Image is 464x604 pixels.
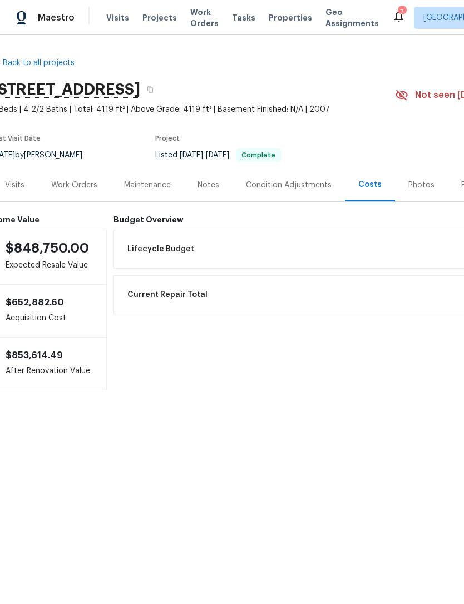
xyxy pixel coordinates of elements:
[127,244,194,255] span: Lifecycle Budget
[232,14,255,22] span: Tasks
[51,180,97,191] div: Work Orders
[190,7,219,29] span: Work Orders
[198,180,219,191] div: Notes
[6,298,64,307] span: $652,882.60
[180,151,203,159] span: [DATE]
[237,152,280,159] span: Complete
[124,180,171,191] div: Maintenance
[38,12,75,23] span: Maestro
[6,351,63,360] span: $853,614.49
[408,180,435,191] div: Photos
[269,12,312,23] span: Properties
[5,180,24,191] div: Visits
[398,7,406,18] div: 7
[155,135,180,142] span: Project
[155,151,281,159] span: Listed
[127,289,208,300] span: Current Repair Total
[358,179,382,190] div: Costs
[325,7,379,29] span: Geo Assignments
[180,151,229,159] span: -
[206,151,229,159] span: [DATE]
[6,241,89,255] span: $848,750.00
[142,12,177,23] span: Projects
[106,12,129,23] span: Visits
[140,80,160,100] button: Copy Address
[246,180,332,191] div: Condition Adjustments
